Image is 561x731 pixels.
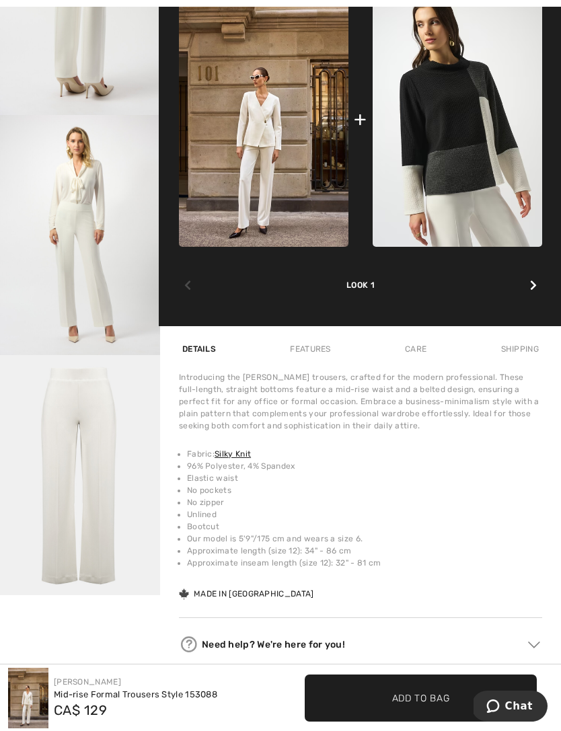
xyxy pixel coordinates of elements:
[305,675,537,722] button: Add to Bag
[54,677,121,687] a: [PERSON_NAME]
[179,337,219,361] div: Details
[498,337,542,361] div: Shipping
[187,472,542,484] li: Elastic waist
[187,545,542,557] li: Approximate length (size 12): 34" - 86 cm
[187,533,542,545] li: Our model is 5'9"/175 cm and wears a size 6.
[354,104,367,134] div: +
[187,460,542,472] li: 96% Polyester, 4% Spandex
[187,484,542,496] li: No pockets
[187,448,542,460] li: Fabric:
[474,691,548,724] iframe: Opens a widget where you can chat to one of our agents
[187,521,542,533] li: Bootcut
[402,337,430,361] div: Care
[179,634,542,654] div: Need help? We're here for you!
[187,508,542,521] li: Unlined
[187,496,542,508] li: No zipper
[54,702,107,718] span: CA$ 129
[179,371,542,432] div: Introducing the [PERSON_NAME] trousers, crafted for the modern professional. These full-length, s...
[215,449,251,459] a: Silky Knit
[528,642,540,648] img: Arrow2.svg
[179,588,314,600] div: Made in [GEOGRAPHIC_DATA]
[392,691,450,705] span: Add to Bag
[187,557,542,569] li: Approximate inseam length (size 12): 32" - 81 cm
[54,688,217,701] div: Mid-rise Formal Trousers Style 153088
[8,668,48,728] img: Mid-Rise Formal Trousers Style 153088
[179,247,542,291] div: Look 1
[287,337,334,361] div: Features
